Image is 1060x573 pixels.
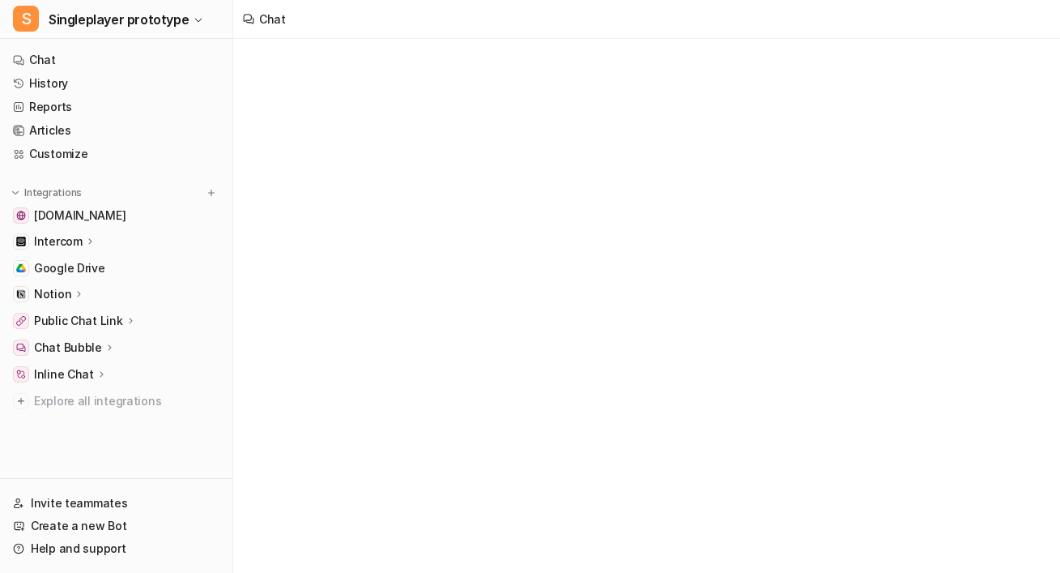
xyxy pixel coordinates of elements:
[16,237,26,246] img: Intercom
[34,313,123,329] p: Public Chat Link
[6,390,226,413] a: Explore all integrations
[34,366,94,383] p: Inline Chat
[206,187,217,199] img: menu_add.svg
[6,204,226,227] a: www.carlab.dk[DOMAIN_NAME]
[6,537,226,560] a: Help and support
[259,11,286,28] div: Chat
[13,393,29,409] img: explore all integrations
[6,72,226,95] a: History
[6,119,226,142] a: Articles
[6,257,226,280] a: Google DriveGoogle Drive
[34,207,126,224] span: [DOMAIN_NAME]
[13,6,39,32] span: S
[6,185,87,201] button: Integrations
[34,260,105,276] span: Google Drive
[34,286,71,302] p: Notion
[34,388,219,414] span: Explore all integrations
[34,340,102,356] p: Chat Bubble
[16,211,26,220] img: www.carlab.dk
[24,186,82,199] p: Integrations
[16,343,26,353] img: Chat Bubble
[10,187,21,199] img: expand menu
[6,143,226,165] a: Customize
[6,96,226,118] a: Reports
[6,49,226,71] a: Chat
[6,492,226,515] a: Invite teammates
[16,263,26,273] img: Google Drive
[16,289,26,299] img: Notion
[16,370,26,379] img: Inline Chat
[16,316,26,326] img: Public Chat Link
[34,233,83,250] p: Intercom
[6,515,226,537] a: Create a new Bot
[49,8,189,31] span: Singleplayer prototype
